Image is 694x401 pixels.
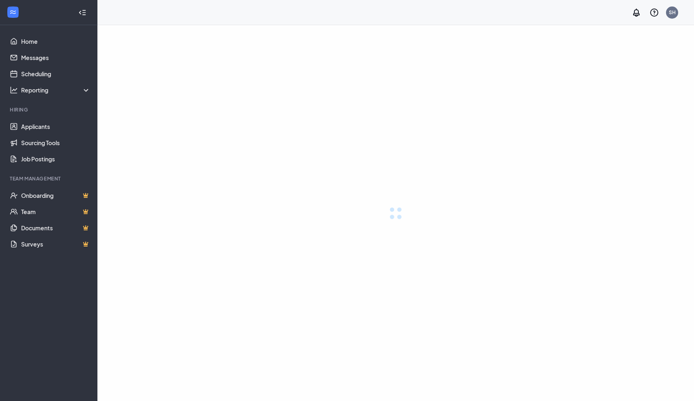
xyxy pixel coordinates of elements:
svg: Collapse [78,9,86,17]
div: Reporting [21,86,91,94]
div: SH [669,9,676,16]
a: Sourcing Tools [21,135,91,151]
a: Home [21,33,91,49]
a: Scheduling [21,66,91,82]
a: SurveysCrown [21,236,91,252]
svg: WorkstreamLogo [9,8,17,16]
a: TeamCrown [21,204,91,220]
a: DocumentsCrown [21,220,91,236]
a: OnboardingCrown [21,187,91,204]
a: Applicants [21,118,91,135]
div: Hiring [10,106,89,113]
a: Messages [21,49,91,66]
div: Team Management [10,175,89,182]
svg: Notifications [631,8,641,17]
a: Job Postings [21,151,91,167]
svg: Analysis [10,86,18,94]
svg: QuestionInfo [649,8,659,17]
